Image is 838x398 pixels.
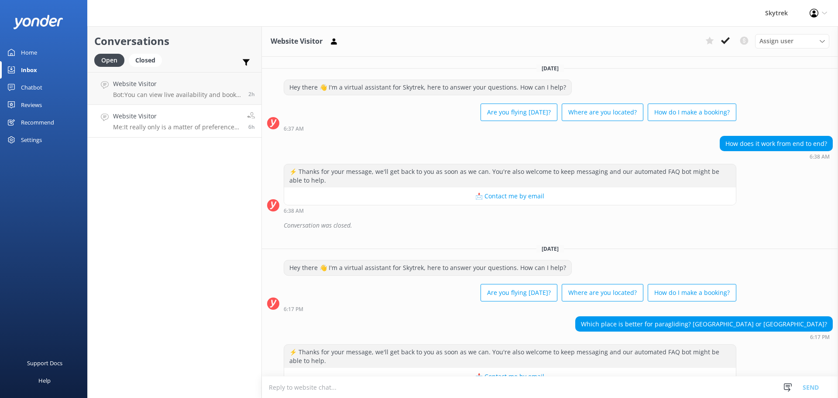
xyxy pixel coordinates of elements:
strong: 6:38 AM [810,154,830,159]
img: yonder-white-logo.png [13,15,63,29]
div: Recommend [21,114,54,131]
div: Chatbot [21,79,42,96]
div: Hey there 👋 I'm a virtual assistant for Skytrek, here to answer your questions. How can I help? [284,80,571,95]
div: Oct 05 2025 06:38am (UTC +13:00) Pacific/Auckland [284,208,736,214]
h2: Conversations [94,33,255,49]
a: Website VisitorBot:You can view live availability and book your Summer Hang Gliding experience on... [88,72,261,105]
span: Assign user [759,36,793,46]
button: How do I make a booking? [648,104,736,121]
div: Oct 05 2025 06:37am (UTC +13:00) Pacific/Auckland [284,125,736,132]
button: Where are you located? [562,104,643,121]
div: ⚡ Thanks for your message, we'll get back to you as soon as we can. You're also welcome to keep m... [284,345,736,368]
h3: Website Visitor [271,36,323,47]
p: Me: It really only is a matter of preferences. [GEOGRAPHIC_DATA] has a closer view of the lake an... [113,123,240,131]
span: Oct 08 2025 03:06pm (UTC +13:00) Pacific/Auckland [248,90,255,98]
div: Inbox [21,61,37,79]
span: [DATE] [536,245,564,253]
button: Are you flying [DATE]? [481,284,557,301]
div: Assign User [755,34,829,48]
strong: 6:37 AM [284,126,304,132]
div: Conversation was closed. [284,218,833,233]
span: Oct 08 2025 11:03am (UTC +13:00) Pacific/Auckland [248,123,255,131]
div: Open [94,54,124,67]
button: 📩 Contact me by email [284,368,736,385]
strong: 6:38 AM [284,208,304,214]
button: Where are you located? [562,284,643,301]
div: Which place is better for paragliding? [GEOGRAPHIC_DATA] or [GEOGRAPHIC_DATA]? [576,317,832,332]
h4: Website Visitor [113,79,242,89]
button: How do I make a booking? [648,284,736,301]
a: Closed [129,55,166,65]
div: Help [38,372,51,389]
div: Home [21,44,37,61]
div: Settings [21,131,42,149]
div: Support Docs [27,354,62,372]
div: ⚡ Thanks for your message, we'll get back to you as soon as we can. You're also welcome to keep m... [284,164,736,187]
span: [DATE] [536,65,564,72]
div: Closed [129,54,162,67]
div: How does it work from end to end? [720,136,832,151]
strong: 6:17 PM [284,307,303,312]
a: Website VisitorMe:It really only is a matter of preferences. [GEOGRAPHIC_DATA] has a closer view ... [88,105,261,138]
p: Bot: You can view live availability and book your Summer Hang Gliding experience online at [URL][... [113,91,242,99]
div: 2025-10-04T23:57:38.639 [267,218,833,233]
div: Reviews [21,96,42,114]
button: Are you flying [DATE]? [481,104,557,121]
strong: 6:17 PM [810,335,830,340]
div: Oct 07 2025 06:17pm (UTC +13:00) Pacific/Auckland [284,306,736,312]
a: Open [94,55,129,65]
div: Hey there 👋 I'm a virtual assistant for Skytrek, here to answer your questions. How can I help? [284,260,571,275]
div: Oct 05 2025 06:38am (UTC +13:00) Pacific/Auckland [720,153,833,159]
button: 📩 Contact me by email [284,187,736,205]
div: Oct 07 2025 06:17pm (UTC +13:00) Pacific/Auckland [575,334,833,340]
h4: Website Visitor [113,111,240,121]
